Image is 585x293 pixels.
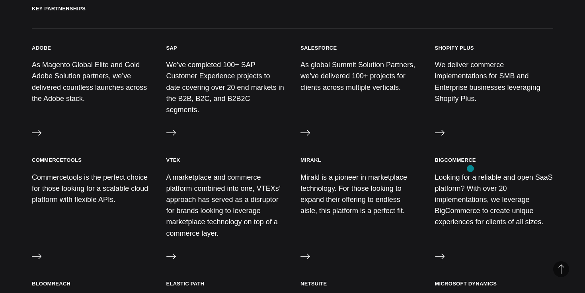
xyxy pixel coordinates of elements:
[300,157,321,163] h3: Mirakl
[166,157,180,163] h3: VTEX
[32,172,150,206] p: Commercetools is the perfect choice for those looking for a scalable cloud platform with flexible...
[435,280,497,287] h3: Microsoft Dynamics
[32,280,70,287] h3: Bloomreach
[300,172,419,217] p: Mirakl is a pioneer in marketplace technology. For those looking to expand their offering to endl...
[166,45,177,51] h3: SAP
[435,157,476,163] h3: BigCommerce
[166,59,285,115] p: We’ve completed 100+ SAP Customer Experience projects to date covering over 20 end markets in the...
[32,157,82,163] h3: commercetools
[166,280,205,287] h3: Elastic Path
[32,45,51,51] h3: Adobe
[435,59,554,104] p: We deliver commerce implementations for SMB and Enterprise businesses leveraging Shopify Plus.
[435,45,474,51] h3: Shopify Plus
[32,5,553,28] h2: Key Partnerships
[435,172,554,228] p: Looking for a reliable and open SaaS platform? With over 20 implementations, we leverage BigComme...
[166,172,285,239] p: A marketplace and commerce platform combined into one, VTEXs’ approach has served as a disruptor ...
[32,59,150,104] p: As Magento Global Elite and Gold Adobe Solution partners, we’ve delivered countless launches acro...
[300,59,419,93] p: As global Summit Solution Partners, we’ve delivered 100+ projects for clients across multiple ver...
[300,45,337,51] h3: Salesforce
[300,280,327,287] h3: Netsuite
[553,261,569,277] button: Back to Top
